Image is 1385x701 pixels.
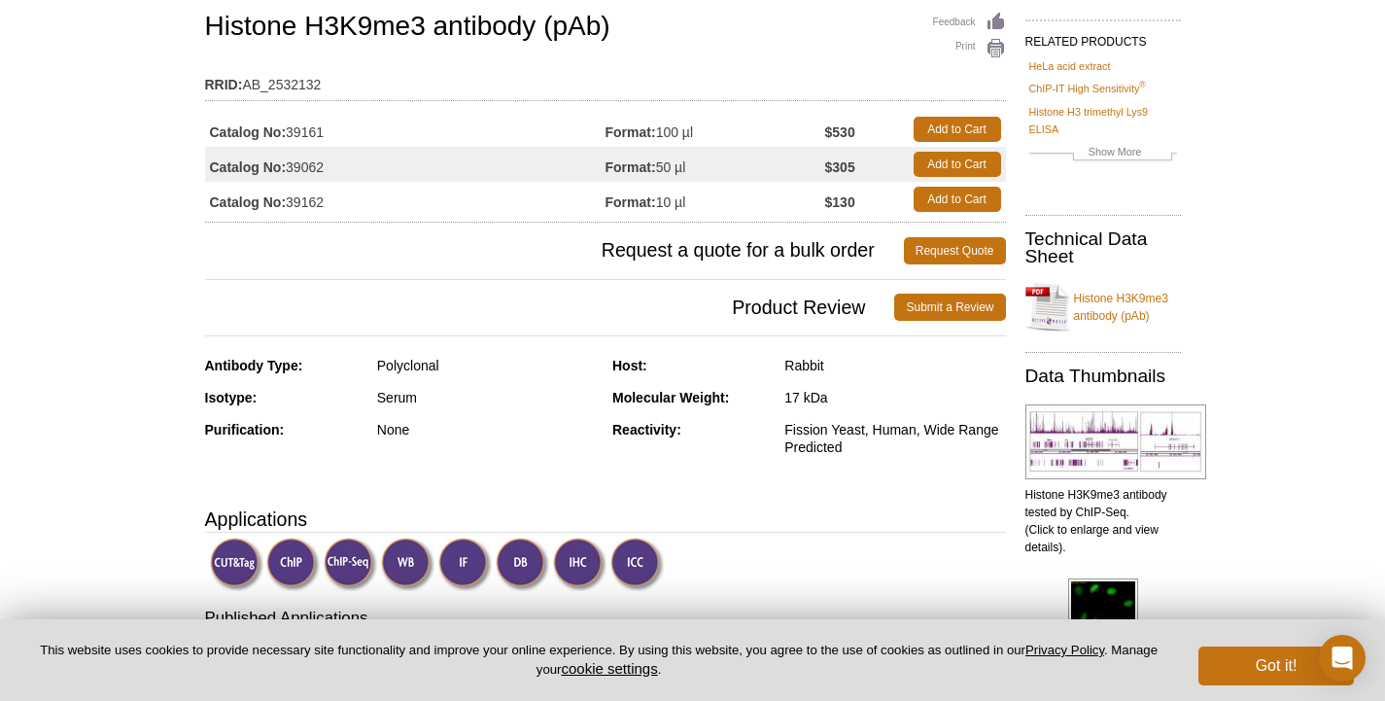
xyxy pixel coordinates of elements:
[612,358,647,373] strong: Host:
[825,193,855,211] strong: $130
[1198,647,1354,685] button: Got it!
[205,76,243,93] strong: RRID:
[205,607,1006,634] h3: Published Applications
[377,421,598,438] div: None
[606,182,825,217] td: 10 µl
[377,357,598,374] div: Polyclonal
[205,505,1006,534] h3: Applications
[205,12,1006,45] h1: Histone H3K9me3 antibody (pAb)
[205,64,1006,95] td: AB_2532132
[496,538,549,591] img: Dot Blot Validated
[1025,19,1181,54] h2: RELATED PRODUCTS
[606,112,825,147] td: 100 µl
[205,358,303,373] strong: Antibody Type:
[784,389,1005,406] div: 17 kDa
[784,421,1005,456] div: Fission Yeast, Human, Wide Range Predicted
[914,187,1001,212] a: Add to Cart
[438,538,492,591] img: Immunofluorescence Validated
[1025,368,1181,385] h2: Data Thumbnails
[914,117,1001,142] a: Add to Cart
[205,112,606,147] td: 39161
[606,158,656,176] strong: Format:
[1025,643,1104,657] a: Privacy Policy
[606,147,825,182] td: 50 µl
[1029,143,1177,165] a: Show More
[610,538,664,591] img: Immunocytochemistry Validated
[606,123,656,141] strong: Format:
[210,123,287,141] strong: Catalog No:
[205,294,895,321] span: Product Review
[205,182,606,217] td: 39162
[933,38,1006,59] a: Print
[612,390,729,405] strong: Molecular Weight:
[210,158,287,176] strong: Catalog No:
[381,538,434,591] img: Western Blot Validated
[205,390,258,405] strong: Isotype:
[1139,81,1146,90] sup: ®
[1029,80,1146,97] a: ChIP-IT High Sensitivity®
[784,357,1005,374] div: Rabbit
[553,538,606,591] img: Immunohistochemistry Validated
[825,123,855,141] strong: $530
[561,660,657,677] button: cookie settings
[1029,57,1111,75] a: HeLa acid extract
[606,193,656,211] strong: Format:
[210,538,263,591] img: CUT&Tag Validated
[205,147,606,182] td: 39062
[1025,486,1181,556] p: Histone H3K9me3 antibody tested by ChIP-Seq. (Click to enlarge and view details).
[205,237,904,264] span: Request a quote for a bulk order
[933,12,1006,33] a: Feedback
[210,193,287,211] strong: Catalog No:
[1025,404,1206,479] img: Histone H3K9me3 antibody tested by ChIP-Seq.
[894,294,1005,321] a: Submit a Review
[1025,230,1181,265] h2: Technical Data Sheet
[1029,103,1177,138] a: Histone H3 trimethyl Lys9 ELISA
[904,237,1006,264] a: Request Quote
[31,642,1166,679] p: This website uses cookies to provide necessary site functionality and improve your online experie...
[914,152,1001,177] a: Add to Cart
[377,389,598,406] div: Serum
[612,422,681,438] strong: Reactivity:
[1319,635,1366,682] div: Open Intercom Messenger
[324,538,377,591] img: ChIP-Seq Validated
[266,538,320,591] img: ChIP Validated
[205,422,285,438] strong: Purification:
[1025,278,1181,336] a: Histone H3K9me3 antibody (pAb)
[825,158,855,176] strong: $305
